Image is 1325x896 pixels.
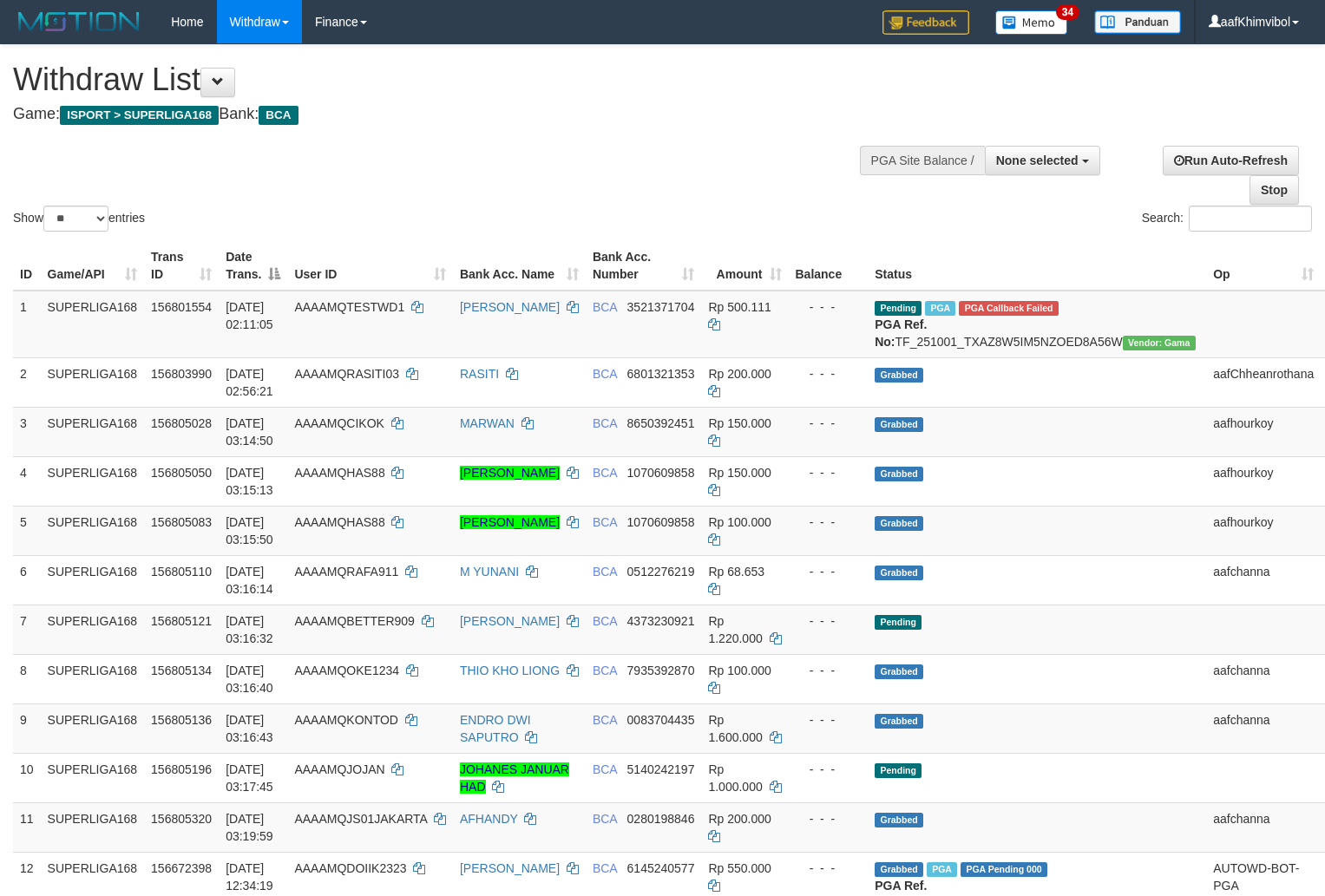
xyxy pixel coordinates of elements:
span: [DATE] 02:11:05 [226,300,273,331]
div: - - - [796,415,862,432]
img: Feedback.jpg [882,10,969,35]
td: SUPERLIGA168 [41,407,145,456]
td: SUPERLIGA168 [41,357,145,407]
td: SUPERLIGA168 [41,555,145,605]
td: SUPERLIGA168 [41,456,145,506]
span: 156805110 [151,565,212,579]
span: Rp 100.000 [708,515,771,529]
span: Copy 4373230921 to clipboard [627,614,695,628]
span: Rp 200.000 [708,812,771,826]
span: Copy 7935392870 to clipboard [627,664,695,677]
td: 10 [13,753,41,802]
div: - - - [796,662,862,679]
a: [PERSON_NAME] [460,614,560,628]
span: BCA [593,367,617,381]
span: [DATE] 12:34:19 [226,861,273,893]
span: 34 [1056,4,1079,20]
span: AAAAMQHAS88 [294,466,384,480]
span: Grabbed [875,566,923,580]
span: None selected [996,154,1079,167]
a: [PERSON_NAME] [460,515,560,529]
span: ISPORT > SUPERLIGA168 [60,106,219,125]
span: Rp 1.000.000 [708,762,762,794]
th: Balance [789,241,869,291]
a: [PERSON_NAME] [460,300,560,314]
span: [DATE] 03:16:32 [226,614,273,645]
span: Rp 1.220.000 [708,614,762,645]
th: Bank Acc. Name: activate to sort column ascending [453,241,586,291]
span: BCA [593,416,617,430]
span: AAAAMQBETTER909 [294,614,415,628]
span: PGA Pending [961,862,1047,877]
td: 2 [13,357,41,407]
span: AAAAMQJOJAN [294,762,384,776]
td: aafchanna [1206,703,1321,753]
span: [DATE] 03:19:59 [226,812,273,843]
div: - - - [796,860,862,877]
td: 11 [13,802,41,852]
span: AAAAMQJS01JAKARTA [294,812,427,826]
td: aafhourkoy [1206,456,1321,506]
span: 156805028 [151,416,212,430]
span: AAAAMQCIKOK [294,416,384,430]
span: Pending [875,615,922,630]
span: BCA [593,664,617,677]
span: [DATE] 03:16:43 [226,713,273,744]
span: BCA [593,812,617,826]
a: MARWAN [460,416,515,430]
span: AAAAMQKONTOD [294,713,398,727]
th: User ID: activate to sort column ascending [287,241,453,291]
a: Run Auto-Refresh [1163,146,1299,175]
span: Pending [875,301,922,316]
th: Bank Acc. Number: activate to sort column ascending [586,241,702,291]
img: panduan.png [1094,10,1181,34]
span: [DATE] 03:16:40 [226,664,273,695]
span: 156801554 [151,300,212,314]
img: Button%20Memo.svg [995,10,1068,35]
td: TF_251001_TXAZ8W5IM5NZOED8A56W [868,291,1206,358]
span: BCA [593,614,617,628]
td: 1 [13,291,41,358]
span: Rp 1.600.000 [708,713,762,744]
span: Rp 200.000 [708,367,771,381]
a: AFHANDY [460,812,518,826]
span: 156805196 [151,762,212,776]
td: SUPERLIGA168 [41,703,145,753]
span: [DATE] 02:56:21 [226,367,273,398]
td: 4 [13,456,41,506]
span: BCA [593,713,617,727]
span: Grabbed [875,714,923,729]
div: - - - [796,761,862,778]
span: Grabbed [875,862,923,877]
a: THIO KHO LIONG [460,664,560,677]
th: Game/API: activate to sort column ascending [41,241,145,291]
td: SUPERLIGA168 [41,506,145,555]
span: BCA [593,300,617,314]
label: Search: [1142,206,1312,232]
div: - - - [796,298,862,316]
span: Copy 1070609858 to clipboard [627,466,695,480]
div: - - - [796,513,862,531]
span: Rp 100.000 [708,664,771,677]
td: aafhourkoy [1206,407,1321,456]
a: JOHANES JANUAR HAD [460,762,569,794]
div: - - - [796,563,862,580]
span: Copy 1070609858 to clipboard [627,515,695,529]
span: Copy 8650392451 to clipboard [627,416,695,430]
div: - - - [796,612,862,630]
button: None selected [985,146,1100,175]
label: Show entries [13,206,145,232]
span: Grabbed [875,813,923,827]
td: SUPERLIGA168 [41,291,145,358]
span: BCA [593,466,617,480]
span: Copy 0280198846 to clipboard [627,812,695,826]
td: aafchanna [1206,802,1321,852]
td: 7 [13,605,41,654]
span: Copy 6801321353 to clipboard [627,367,695,381]
span: [DATE] 03:17:45 [226,762,273,794]
span: 156805134 [151,664,212,677]
td: aafhourkoy [1206,506,1321,555]
span: 156805083 [151,515,212,529]
span: Grabbed [875,368,923,383]
th: Date Trans.: activate to sort column descending [219,241,287,291]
